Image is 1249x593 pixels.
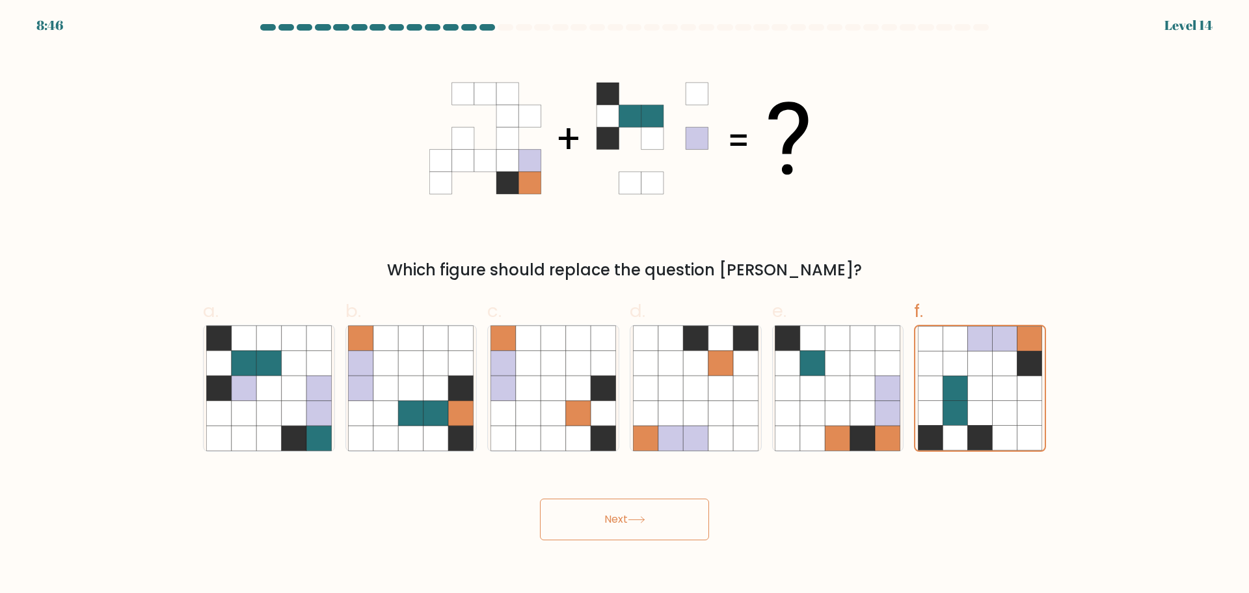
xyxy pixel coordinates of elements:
[345,298,361,324] span: b.
[36,16,63,35] div: 8:46
[211,258,1038,282] div: Which figure should replace the question [PERSON_NAME]?
[772,298,786,324] span: e.
[630,298,645,324] span: d.
[540,499,709,540] button: Next
[1164,16,1213,35] div: Level 14
[487,298,502,324] span: c.
[914,298,923,324] span: f.
[203,298,219,324] span: a.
